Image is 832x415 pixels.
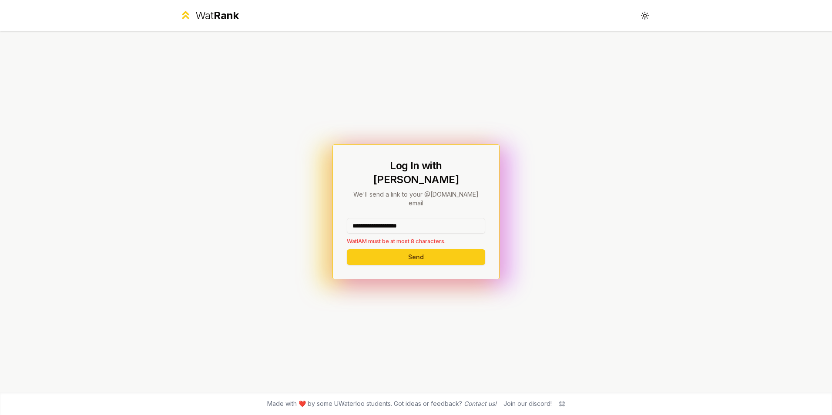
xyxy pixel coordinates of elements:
button: Send [347,249,485,265]
h1: Log In with [PERSON_NAME] [347,159,485,187]
p: WatIAM must be at most 8 characters. [347,237,485,245]
a: WatRank [179,9,239,23]
div: Join our discord! [503,399,552,408]
p: We'll send a link to your @[DOMAIN_NAME] email [347,190,485,207]
div: Wat [195,9,239,23]
a: Contact us! [464,400,497,407]
span: Rank [214,9,239,22]
span: Made with ❤️ by some UWaterloo students. Got ideas or feedback? [267,399,497,408]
